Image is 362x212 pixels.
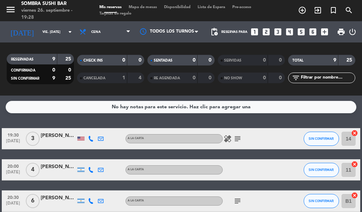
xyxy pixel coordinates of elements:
[112,103,251,111] div: No hay notas para este servicio. Haz clic para agregar una
[122,58,125,63] strong: 0
[209,58,213,63] strong: 0
[41,163,76,171] div: [PERSON_NAME]
[52,57,55,62] strong: 9
[4,162,22,170] span: 20:00
[11,77,39,80] span: SIN CONFIRMAR
[233,134,242,143] i: subject
[337,28,345,36] span: print
[122,75,125,80] strong: 1
[351,192,358,199] i: cancel
[26,163,40,177] span: 4
[304,163,339,177] button: SIN CONFIRMAR
[297,27,306,36] i: looks_5
[194,5,229,9] span: Lista de Espera
[52,76,55,81] strong: 9
[5,4,16,17] button: menu
[351,161,358,168] i: cancel
[125,5,160,9] span: Mapa de mesas
[224,76,242,80] span: NO SHOW
[309,168,334,172] span: SIN CONFIRMAR
[210,28,218,36] span: pending_actions
[68,68,72,73] strong: 0
[348,21,357,42] div: LOG OUT
[229,5,255,9] span: Pre-acceso
[83,59,103,62] span: CHECK INS
[4,193,22,201] span: 20:30
[65,76,72,81] strong: 25
[154,59,173,62] span: SENTADAS
[250,27,259,36] i: looks_one
[21,0,85,7] div: Sombra Sushi Bar
[41,194,76,202] div: [PERSON_NAME]
[4,201,22,209] span: [DATE]
[160,5,194,9] span: Disponibilidad
[262,27,271,36] i: looks_two
[309,199,334,203] span: SIN CONFIRMAR
[11,69,35,72] span: CONFIRMADA
[41,132,76,140] div: [PERSON_NAME]
[233,197,242,205] i: subject
[139,75,143,80] strong: 4
[21,7,85,21] div: viernes 26. septiembre - 19:28
[154,76,180,80] span: RE AGENDADA
[139,58,143,63] strong: 0
[209,75,213,80] strong: 0
[83,76,105,80] span: CANCELADA
[223,134,232,143] i: healing
[273,27,282,36] i: looks_3
[65,57,72,62] strong: 25
[128,168,144,171] span: A LA CARTA
[345,6,353,15] i: search
[320,27,329,36] i: add_box
[128,199,144,202] span: A LA CARTA
[333,58,336,63] strong: 9
[279,58,283,63] strong: 0
[314,6,322,15] i: exit_to_app
[11,58,34,61] span: RESERVADAS
[300,74,355,82] input: Filtrar por nombre...
[193,75,195,80] strong: 0
[221,30,247,34] span: Reservas para
[285,27,294,36] i: looks_4
[66,28,74,36] i: arrow_drop_down
[292,74,300,82] i: filter_list
[346,58,354,63] strong: 25
[4,139,22,147] span: [DATE]
[128,137,144,140] span: A LA CARTA
[263,58,266,63] strong: 0
[292,59,303,62] span: TOTAL
[5,4,16,15] i: menu
[304,194,339,208] button: SIN CONFIRMAR
[52,68,55,73] strong: 0
[26,132,40,146] span: 3
[26,194,40,208] span: 6
[351,130,358,137] i: cancel
[309,137,334,141] span: SIN CONFIRMAR
[224,59,241,62] span: SERVIDAS
[304,132,339,146] button: SIN CONFIRMAR
[4,131,22,139] span: 19:30
[308,27,317,36] i: looks_6
[96,5,125,9] span: Mis reservas
[91,30,101,34] span: Cena
[298,6,306,15] i: add_circle_outline
[348,28,357,36] i: power_settings_new
[5,25,39,39] i: [DATE]
[279,75,283,80] strong: 0
[4,170,22,178] span: [DATE]
[329,6,338,15] i: turned_in_not
[193,58,195,63] strong: 0
[263,75,266,80] strong: 0
[96,12,135,16] span: Tarjetas de regalo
